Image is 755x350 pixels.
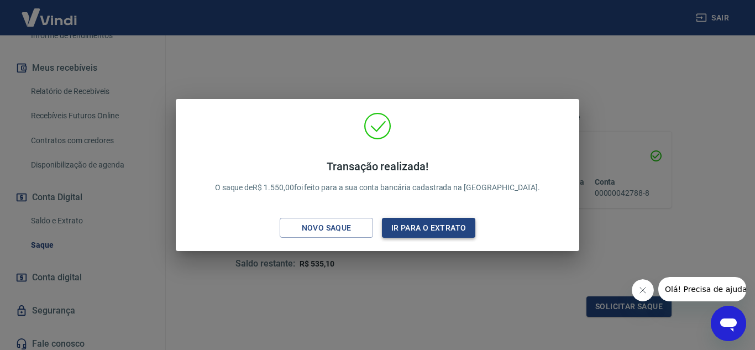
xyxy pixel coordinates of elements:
iframe: Fechar mensagem [632,279,654,301]
iframe: Mensagem da empresa [658,277,746,301]
iframe: Botão para abrir a janela de mensagens [711,306,746,341]
span: Olá! Precisa de ajuda? [7,8,93,17]
button: Ir para o extrato [382,218,475,238]
div: Novo saque [289,221,365,235]
button: Novo saque [280,218,373,238]
h4: Transação realizada! [215,160,541,173]
p: O saque de R$ 1.550,00 foi feito para a sua conta bancária cadastrada na [GEOGRAPHIC_DATA]. [215,160,541,194]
